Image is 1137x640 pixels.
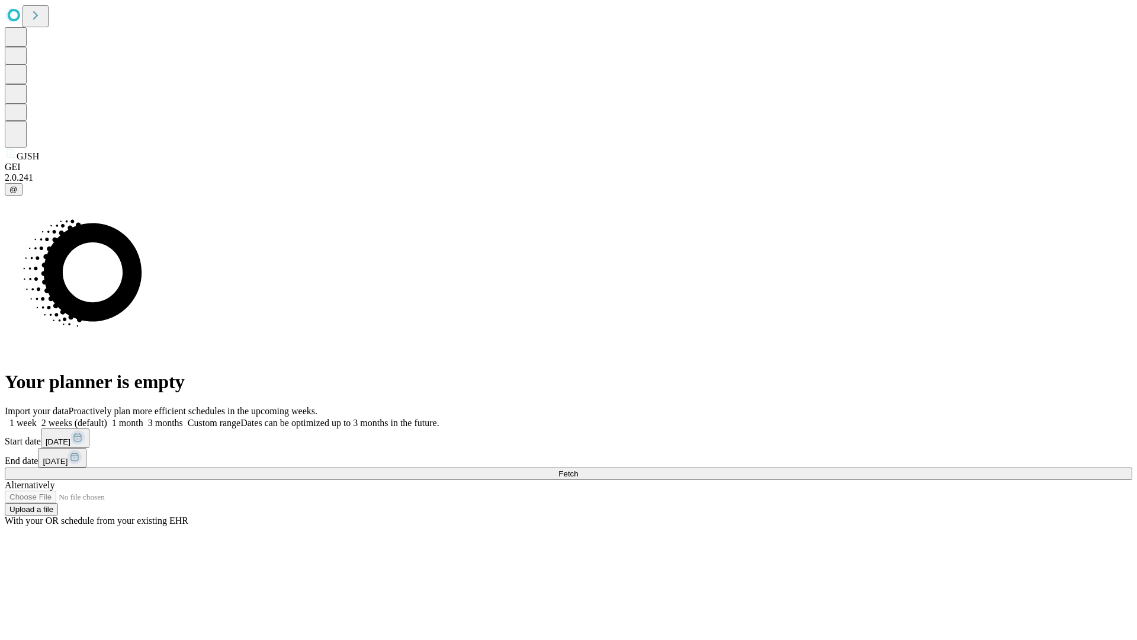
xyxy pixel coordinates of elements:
span: Custom range [188,418,240,428]
span: 3 months [148,418,183,428]
button: Fetch [5,468,1132,480]
span: Proactively plan more efficient schedules in the upcoming weeks. [69,406,317,416]
button: [DATE] [38,448,86,468]
span: Alternatively [5,480,54,490]
h1: Your planner is empty [5,371,1132,393]
span: [DATE] [46,437,70,446]
span: Fetch [558,469,578,478]
div: GEI [5,162,1132,172]
span: With your OR schedule from your existing EHR [5,516,188,526]
span: Import your data [5,406,69,416]
span: 2 weeks (default) [41,418,107,428]
button: [DATE] [41,428,89,448]
span: @ [9,185,18,194]
span: 1 week [9,418,37,428]
div: 2.0.241 [5,172,1132,183]
span: 1 month [112,418,143,428]
span: Dates can be optimized up to 3 months in the future. [240,418,439,428]
span: [DATE] [43,457,68,466]
div: Start date [5,428,1132,448]
button: @ [5,183,23,196]
span: GJSH [17,151,39,161]
button: Upload a file [5,503,58,516]
div: End date [5,448,1132,468]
